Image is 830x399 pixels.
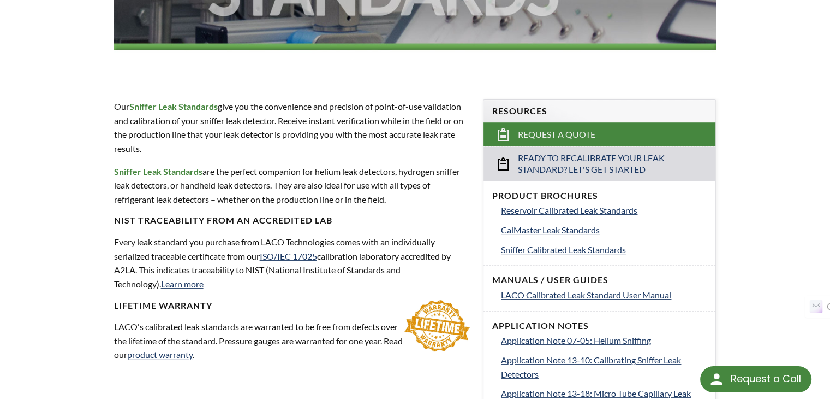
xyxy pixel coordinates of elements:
a: Reservoir Calibrated Leak Standards [501,203,707,218]
span: Reservoir Calibrated Leak Standards [501,205,637,215]
a: product warranty [127,349,193,360]
strong: Sniffer Leak Standards [114,166,202,177]
a: Request a Quote [483,122,715,146]
p: are the perfect companion for helium leak detectors, hydrogen sniffer leak detectors, or handheld... [114,165,470,207]
a: ISO/IEC 17025 [260,251,317,261]
p: Our give you the convenience and precision of point-of-use validation and calibration of your sni... [114,99,470,155]
img: lifetime-warranty.jpg [404,300,470,352]
h4: Application Notes [492,320,707,332]
img: round button [708,371,725,388]
a: Application Note 07-05: Helium Sniffing [501,333,707,348]
div: Request a Call [700,366,811,392]
a: Application Note 13-10: Calibrating Sniffer Leak Detectors [501,353,707,381]
a: CalMaster Leak Standards [501,223,707,237]
span: Application Note 13-10: Calibrating Sniffer Leak Detectors [501,355,681,379]
h4: Resources [492,105,707,117]
h4: LIFETIME WARRANTY [114,300,470,312]
span: Sniffer Calibrated Leak Standards [501,244,626,255]
p: Every leak standard you purchase from LACO Technologies comes with an individually serialized tra... [114,235,470,291]
h4: NIST TRACEABILITY FROM AN ACCREDITED LAB [114,215,470,226]
a: Learn more [161,279,204,289]
strong: Sniffer Leak Standards [129,101,218,112]
span: Application Note 07-05: Helium Sniffing [501,335,651,345]
span: CalMaster Leak Standards [501,225,600,235]
p: LACO's calibrated leak standards are warranted to be free from defects over the lifetime of the s... [114,320,470,362]
h4: Manuals / User Guides [492,274,707,286]
span: Request a Quote [518,129,595,140]
span: Ready to Recalibrate Your Leak Standard? Let's Get Started [518,152,683,175]
a: Sniffer Calibrated Leak Standards [501,243,707,257]
h4: Product Brochures [492,190,707,202]
a: LACO Calibrated Leak Standard User Manual [501,288,707,302]
div: Request a Call [730,366,801,391]
span: LACO Calibrated Leak Standard User Manual [501,290,671,300]
a: Ready to Recalibrate Your Leak Standard? Let's Get Started [483,146,715,181]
